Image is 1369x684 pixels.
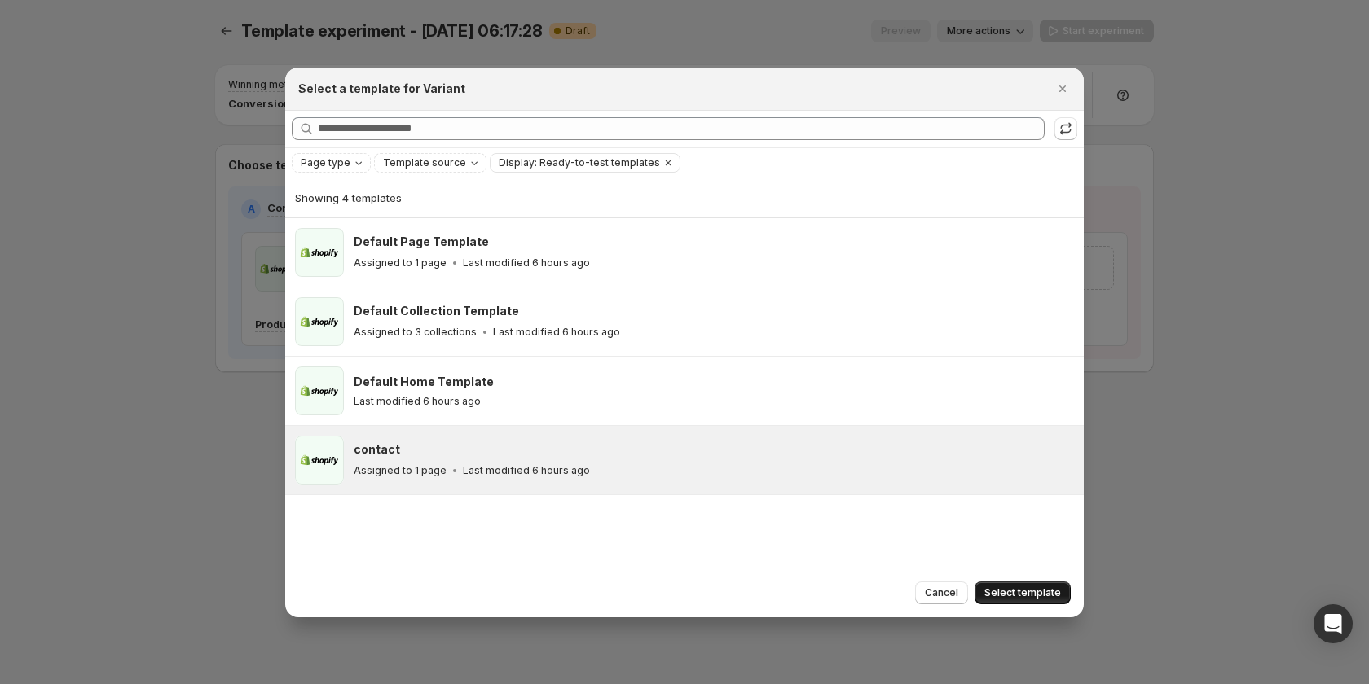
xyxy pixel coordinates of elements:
[298,81,465,97] h2: Select a template for Variant
[295,228,344,277] img: Default Page Template
[354,441,400,458] h3: contact
[354,464,447,477] p: Assigned to 1 page
[295,191,402,204] span: Showing 4 templates
[975,581,1071,604] button: Select template
[1314,604,1353,643] div: Open Intercom Messenger
[493,326,620,339] p: Last modified 6 hours ago
[463,256,590,270] p: Last modified 6 hours ago
[354,326,477,339] p: Assigned to 3 collections
[354,234,489,250] h3: Default Page Template
[984,586,1061,599] span: Select template
[293,154,370,172] button: Page type
[660,154,676,172] button: Clear
[915,581,968,604] button: Cancel
[354,395,481,408] p: Last modified 6 hours ago
[295,436,344,484] img: contact
[354,374,494,390] h3: Default Home Template
[301,156,350,169] span: Page type
[383,156,466,169] span: Template source
[463,464,590,477] p: Last modified 6 hours ago
[354,303,519,319] h3: Default Collection Template
[1051,77,1074,100] button: Close
[499,156,660,169] span: Display: Ready-to-test templates
[295,297,344,346] img: Default Collection Template
[295,366,344,415] img: Default Home Template
[354,256,447,270] p: Assigned to 1 page
[375,154,486,172] button: Template source
[491,154,660,172] button: Display: Ready-to-test templates
[925,586,958,599] span: Cancel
